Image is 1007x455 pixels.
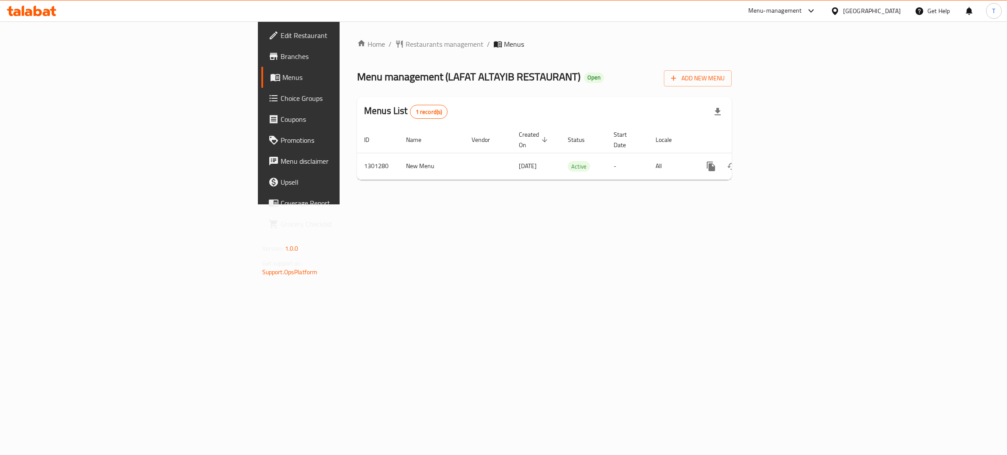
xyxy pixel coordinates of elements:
[357,127,792,180] table: enhanced table
[285,243,299,254] span: 1.0.0
[357,67,580,86] span: Menu management ( LAFAT ALTAYIB RESTAURANT )
[261,193,426,214] a: Coverage Report
[281,198,419,208] span: Coverage Report
[701,156,722,177] button: more
[656,134,683,145] span: Locale
[395,39,483,49] a: Restaurants management
[399,153,465,179] td: New Menu
[707,101,728,122] div: Export file
[281,135,419,145] span: Promotions
[261,67,426,88] a: Menus
[261,25,426,46] a: Edit Restaurant
[364,134,381,145] span: ID
[584,72,604,83] div: Open
[487,39,490,49] li: /
[262,258,302,269] span: Get support on:
[364,104,448,119] h2: Menus List
[281,177,419,187] span: Upsell
[472,134,501,145] span: Vendor
[519,129,550,150] span: Created On
[281,156,419,166] span: Menu disclaimer
[694,127,792,153] th: Actions
[261,151,426,172] a: Menu disclaimer
[568,161,590,172] div: Active
[261,130,426,151] a: Promotions
[281,93,419,103] span: Choice Groups
[406,134,433,145] span: Name
[568,162,590,172] span: Active
[281,219,419,229] span: Grocery Checklist
[261,172,426,193] a: Upsell
[281,114,419,124] span: Coupons
[406,39,483,49] span: Restaurants management
[584,74,604,81] span: Open
[261,109,426,130] a: Coupons
[262,243,284,254] span: Version:
[281,51,419,62] span: Branches
[261,214,426,234] a: Grocery Checklist
[282,72,419,83] span: Menus
[722,156,743,177] button: Change Status
[261,88,426,109] a: Choice Groups
[607,153,649,179] td: -
[281,30,419,41] span: Edit Restaurant
[262,266,318,278] a: Support.OpsPlatform
[568,134,596,145] span: Status
[748,6,802,16] div: Menu-management
[664,70,732,86] button: Add New Menu
[410,105,448,119] div: Total records count
[843,6,901,16] div: [GEOGRAPHIC_DATA]
[671,73,725,84] span: Add New Menu
[649,153,694,179] td: All
[519,160,537,172] span: [DATE]
[410,108,448,116] span: 1 record(s)
[261,46,426,67] a: Branches
[992,6,995,16] span: T
[504,39,524,49] span: Menus
[357,39,732,49] nav: breadcrumb
[614,129,638,150] span: Start Date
